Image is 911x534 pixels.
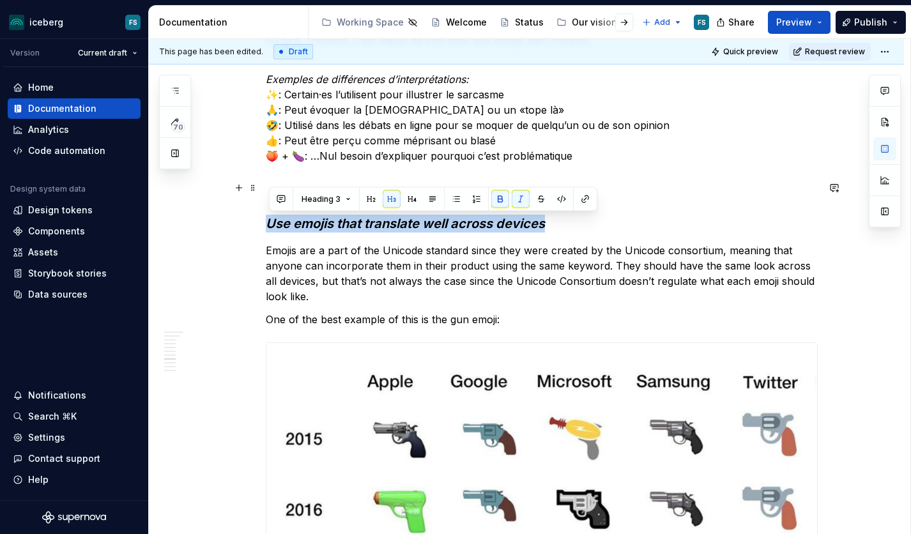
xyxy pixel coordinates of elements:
button: icebergFS [3,8,146,36]
a: Documentation [8,98,141,119]
a: Data sources [8,284,141,305]
p: ✨: Certain·es l’utilisent pour illustrer le sarcasme 🙏: Peut évoquer la [DEMOGRAPHIC_DATA] ou un ... [266,56,818,164]
a: Code automation [8,141,141,161]
em: Exemples de différences d’interprétations: [266,73,469,86]
span: Preview [776,16,812,29]
a: Storybook stories [8,263,141,284]
button: Request review [789,43,871,61]
div: Code automation [28,144,105,157]
p: One of the best example of this is the gun emoji: [266,312,818,327]
div: Design system data [10,184,86,194]
div: Search ⌘K [28,410,77,423]
div: Page tree [316,10,636,35]
button: Add [638,13,686,31]
button: Help [8,469,141,490]
a: Home [8,77,141,98]
div: Settings [28,431,65,444]
button: Quick preview [707,43,784,61]
div: Design tokens [28,204,93,217]
div: Home [28,81,54,94]
button: Preview [768,11,831,34]
span: Request review [805,47,865,57]
span: 70 [171,122,185,132]
div: Documentation [159,16,303,29]
button: Notifications [8,385,141,406]
div: Draft [273,44,313,59]
span: Add [654,17,670,27]
a: Components [8,221,141,241]
button: Contact support [8,448,141,469]
a: Assets [8,242,141,263]
a: Settings [8,427,141,448]
a: Design tokens [8,200,141,220]
span: Quick preview [723,47,778,57]
div: FS [698,17,706,27]
span: Share [728,16,754,29]
p: Emojis are a part of the Unicode standard since they were created by the Unicode consortium, mean... [266,243,818,304]
a: Welcome [425,12,492,33]
span: Current draft [78,48,127,58]
div: Contact support [28,452,100,465]
span: Publish [854,16,887,29]
button: Search ⌘K [8,406,141,427]
img: 418c6d47-6da6-4103-8b13-b5999f8989a1.png [9,15,24,30]
span: This page has been edited. [159,47,263,57]
div: FS [129,17,137,27]
button: Share [710,11,763,34]
em: Use emojis that translate well across devices [266,216,545,231]
a: Our vision [551,12,622,33]
button: Current draft [72,44,143,62]
div: Assets [28,246,58,259]
div: Welcome [446,16,487,29]
div: Version [10,48,40,58]
div: Help [28,473,49,486]
button: Publish [836,11,906,34]
div: Working Space [337,16,404,29]
div: Our vision [572,16,617,29]
div: Storybook stories [28,267,107,280]
a: Working Space [316,12,423,33]
div: Notifications [28,389,86,402]
div: Analytics [28,123,69,136]
div: Documentation [28,102,96,115]
svg: Supernova Logo [42,511,106,524]
div: Status [515,16,544,29]
a: Analytics [8,119,141,140]
a: Status [494,12,549,33]
div: Components [28,225,85,238]
div: Data sources [28,288,88,301]
div: iceberg [29,16,63,29]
